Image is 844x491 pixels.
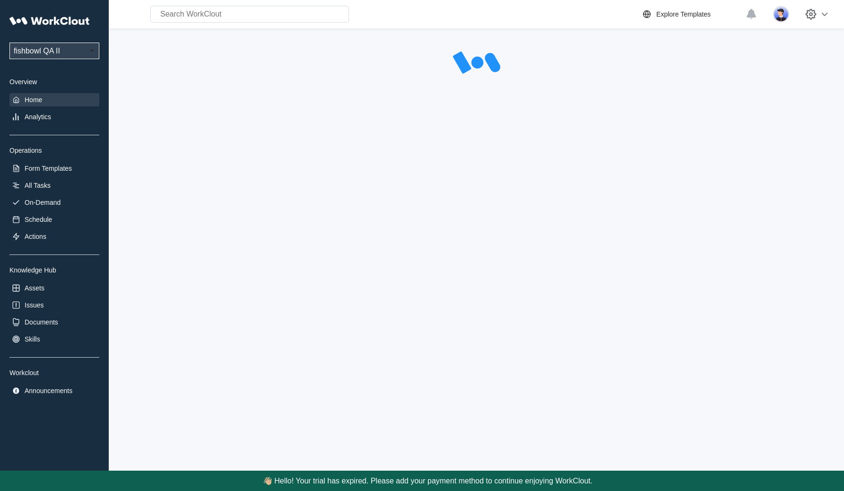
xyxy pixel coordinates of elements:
a: Documents [9,316,99,329]
div: On-Demand [25,199,61,206]
div: Knowledge Hub [9,266,99,274]
div: Analytics [25,113,51,121]
div: Explore Templates [656,10,711,18]
a: Form Templates [9,162,99,175]
a: All Tasks [9,179,99,192]
a: Explore Templates [641,9,741,20]
div: All Tasks [25,182,51,189]
div: Skills [25,335,40,343]
div: Announcements [25,387,72,395]
div: Issues [25,301,44,309]
a: Analytics [9,110,99,123]
img: user-5.png [773,6,789,22]
a: On-Demand [9,196,99,209]
div: Operations [9,147,99,154]
div: Schedule [25,216,52,223]
div: Workclout [9,369,99,377]
div: Assets [25,284,44,292]
a: Issues [9,298,99,312]
div: Home [25,96,42,104]
div: Form Templates [25,165,72,172]
div: Overview [9,78,99,86]
a: Assets [9,281,99,295]
a: Actions [9,230,99,243]
a: Announcements [9,384,99,397]
a: Schedule [9,213,99,226]
a: Skills [9,333,99,346]
div: 👋🏼 Hello! Your trial has expired. Please add your payment method to continue enjoying WorkClout. [11,476,844,485]
div: Actions [25,233,46,240]
div: Documents [25,318,58,326]
a: Home [9,93,99,106]
input: Search WorkClout [150,6,349,23]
